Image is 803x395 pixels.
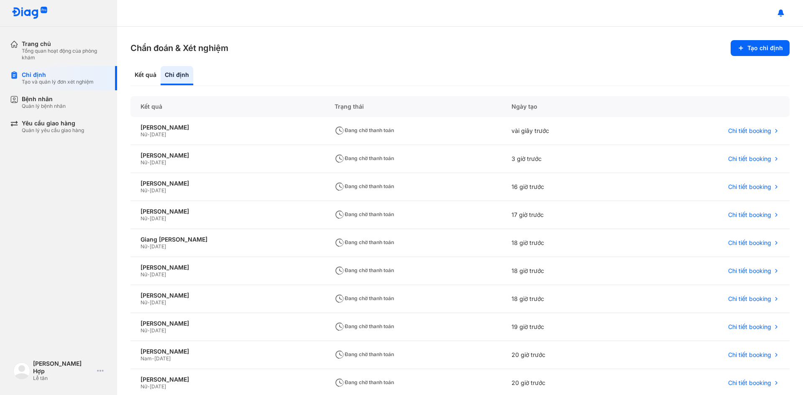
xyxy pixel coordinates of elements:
[22,79,94,85] div: Tạo và quản lý đơn xét nghiệm
[150,131,166,138] span: [DATE]
[728,183,771,191] span: Chi tiết booking
[150,187,166,194] span: [DATE]
[141,327,147,334] span: Nữ
[22,120,84,127] div: Yêu cầu giao hàng
[150,327,166,334] span: [DATE]
[141,208,315,215] div: [PERSON_NAME]
[325,96,502,117] div: Trạng thái
[501,313,630,341] div: 19 giờ trước
[150,215,166,222] span: [DATE]
[141,271,147,278] span: Nữ
[13,362,30,379] img: logo
[141,187,147,194] span: Nữ
[33,375,94,382] div: Lễ tân
[141,159,147,166] span: Nữ
[728,211,771,219] span: Chi tiết booking
[147,215,150,222] span: -
[150,299,166,306] span: [DATE]
[335,267,394,273] span: Đang chờ thanh toán
[141,383,147,390] span: Nữ
[335,351,394,357] span: Đang chờ thanh toán
[501,257,630,285] div: 18 giờ trước
[728,379,771,387] span: Chi tiết booking
[22,48,107,61] div: Tổng quan hoạt động của phòng khám
[150,271,166,278] span: [DATE]
[141,355,152,362] span: Nam
[147,271,150,278] span: -
[150,383,166,390] span: [DATE]
[728,155,771,163] span: Chi tiết booking
[154,355,171,362] span: [DATE]
[501,96,630,117] div: Ngày tạo
[22,127,84,134] div: Quản lý yêu cầu giao hàng
[141,299,147,306] span: Nữ
[728,239,771,247] span: Chi tiết booking
[335,211,394,217] span: Đang chờ thanh toán
[728,351,771,359] span: Chi tiết booking
[147,327,150,334] span: -
[22,71,94,79] div: Chỉ định
[728,267,771,275] span: Chi tiết booking
[728,295,771,303] span: Chi tiết booking
[731,40,790,56] button: Tạo chỉ định
[501,229,630,257] div: 18 giờ trước
[130,66,161,85] div: Kết quả
[141,131,147,138] span: Nữ
[141,180,315,187] div: [PERSON_NAME]
[501,285,630,313] div: 18 giờ trước
[150,243,166,250] span: [DATE]
[501,341,630,369] div: 20 giờ trước
[141,215,147,222] span: Nữ
[335,239,394,245] span: Đang chờ thanh toán
[141,124,315,131] div: [PERSON_NAME]
[335,379,394,385] span: Đang chờ thanh toán
[501,117,630,145] div: vài giây trước
[130,42,228,54] h3: Chẩn đoán & Xét nghiệm
[22,103,66,110] div: Quản lý bệnh nhân
[33,360,94,375] div: [PERSON_NAME] Hợp
[147,187,150,194] span: -
[335,295,394,301] span: Đang chờ thanh toán
[335,127,394,133] span: Đang chờ thanh toán
[22,95,66,103] div: Bệnh nhân
[141,348,315,355] div: [PERSON_NAME]
[141,243,147,250] span: Nữ
[161,66,193,85] div: Chỉ định
[141,152,315,159] div: [PERSON_NAME]
[141,376,315,383] div: [PERSON_NAME]
[501,201,630,229] div: 17 giờ trước
[147,383,150,390] span: -
[141,292,315,299] div: [PERSON_NAME]
[141,264,315,271] div: [PERSON_NAME]
[147,243,150,250] span: -
[12,7,48,20] img: logo
[335,155,394,161] span: Đang chờ thanh toán
[22,40,107,48] div: Trang chủ
[147,299,150,306] span: -
[147,131,150,138] span: -
[141,320,315,327] div: [PERSON_NAME]
[335,323,394,329] span: Đang chờ thanh toán
[152,355,154,362] span: -
[130,96,325,117] div: Kết quả
[728,323,771,331] span: Chi tiết booking
[141,236,315,243] div: Giang [PERSON_NAME]
[147,159,150,166] span: -
[728,127,771,135] span: Chi tiết booking
[501,145,630,173] div: 3 giờ trước
[501,173,630,201] div: 16 giờ trước
[335,183,394,189] span: Đang chờ thanh toán
[150,159,166,166] span: [DATE]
